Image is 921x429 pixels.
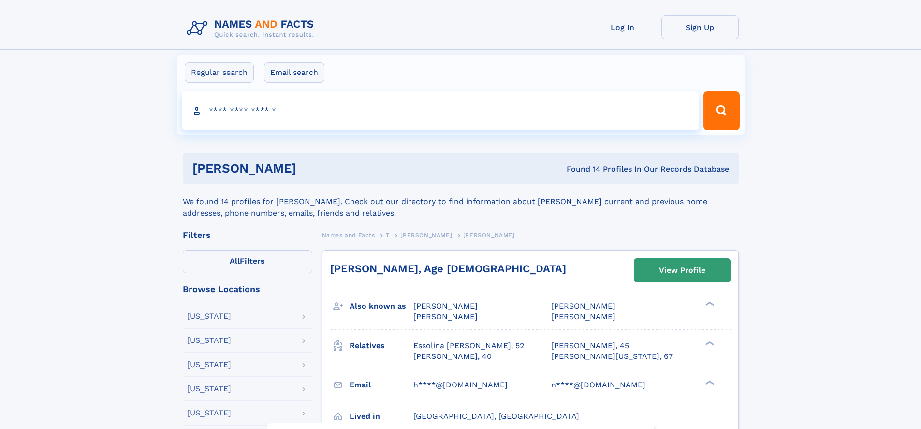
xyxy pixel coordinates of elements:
[330,263,566,275] a: [PERSON_NAME], Age [DEMOGRAPHIC_DATA]
[703,301,715,307] div: ❯
[634,259,730,282] a: View Profile
[413,351,492,362] a: [PERSON_NAME], 40
[584,15,661,39] a: Log In
[192,163,432,175] h1: [PERSON_NAME]
[413,340,524,351] a: Essolina [PERSON_NAME], 52
[187,385,231,393] div: [US_STATE]
[413,412,579,421] span: [GEOGRAPHIC_DATA], [GEOGRAPHIC_DATA]
[413,301,478,311] span: [PERSON_NAME]
[230,256,240,266] span: All
[187,361,231,369] div: [US_STATE]
[703,91,739,130] button: Search Button
[182,91,700,130] input: search input
[703,340,715,346] div: ❯
[183,15,322,42] img: Logo Names and Facts
[187,409,231,417] div: [US_STATE]
[350,408,413,425] h3: Lived in
[413,312,478,321] span: [PERSON_NAME]
[350,298,413,314] h3: Also known as
[350,377,413,393] h3: Email
[551,351,673,362] a: [PERSON_NAME][US_STATE], 67
[659,259,705,281] div: View Profile
[661,15,739,39] a: Sign Up
[463,232,515,238] span: [PERSON_NAME]
[386,232,390,238] span: T
[431,164,729,175] div: Found 14 Profiles In Our Records Database
[187,337,231,344] div: [US_STATE]
[551,312,615,321] span: [PERSON_NAME]
[183,285,312,294] div: Browse Locations
[703,379,715,385] div: ❯
[183,250,312,273] label: Filters
[386,229,390,241] a: T
[322,229,375,241] a: Names and Facts
[183,184,739,219] div: We found 14 profiles for [PERSON_NAME]. Check out our directory to find information about [PERSON...
[187,312,231,320] div: [US_STATE]
[185,62,254,83] label: Regular search
[183,231,312,239] div: Filters
[400,229,452,241] a: [PERSON_NAME]
[400,232,452,238] span: [PERSON_NAME]
[551,340,629,351] a: [PERSON_NAME], 45
[350,338,413,354] h3: Relatives
[551,301,615,311] span: [PERSON_NAME]
[264,62,324,83] label: Email search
